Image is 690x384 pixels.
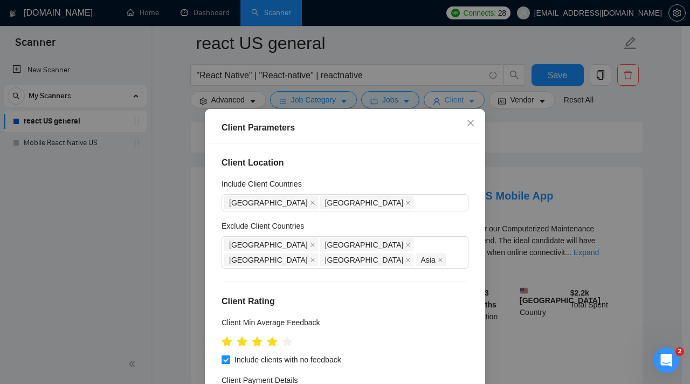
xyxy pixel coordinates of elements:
[222,295,468,308] h4: Client Rating
[325,254,404,266] span: [GEOGRAPHIC_DATA]
[267,337,278,347] span: star
[224,253,318,266] span: Palestinian Territories
[224,238,318,251] span: India
[405,242,411,248] span: close
[310,242,315,248] span: close
[230,354,346,366] span: Include clients with no feedback
[416,253,445,266] span: Asia
[224,196,318,209] span: United States
[675,347,684,356] span: 2
[222,121,468,134] div: Client Parameters
[420,254,435,266] span: Asia
[466,119,475,127] span: close
[456,109,485,138] button: Close
[325,197,404,209] span: [GEOGRAPHIC_DATA]
[237,337,247,347] span: star
[252,337,263,347] span: star
[222,178,302,190] h5: Include Client Countries
[229,239,308,251] span: [GEOGRAPHIC_DATA]
[405,200,411,205] span: close
[222,337,232,347] span: star
[405,257,411,263] span: close
[320,253,414,266] span: Africa
[325,239,404,251] span: [GEOGRAPHIC_DATA]
[222,156,468,169] h4: Client Location
[310,200,315,205] span: close
[310,257,315,263] span: close
[653,347,679,373] iframe: Intercom live chat
[438,257,443,263] span: close
[222,220,304,232] h5: Exclude Client Countries
[320,238,414,251] span: Pakistan
[229,254,308,266] span: [GEOGRAPHIC_DATA]
[222,317,320,328] h5: Client Min Average Feedback
[282,337,293,347] span: star
[320,196,414,209] span: Canada
[229,197,308,209] span: [GEOGRAPHIC_DATA]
